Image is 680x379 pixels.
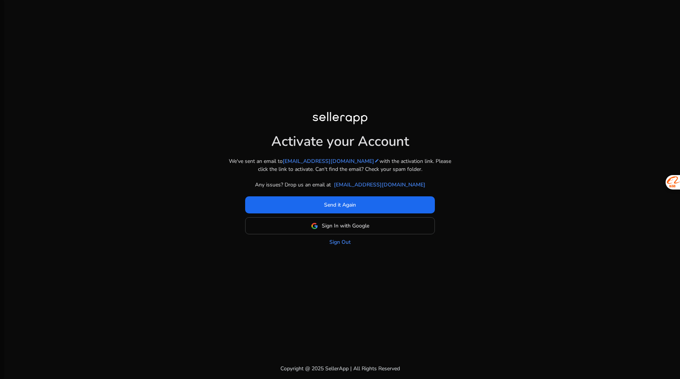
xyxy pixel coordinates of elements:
button: Sign In with Google [245,217,435,234]
span: Send it Again [324,201,356,209]
a: [EMAIL_ADDRESS][DOMAIN_NAME] [283,157,379,165]
a: [EMAIL_ADDRESS][DOMAIN_NAME] [334,181,425,189]
img: google-logo.svg [311,223,318,229]
span: Sign In with Google [322,222,369,230]
h1: Activate your Account [271,127,409,150]
a: Sign Out [329,238,351,246]
button: Send it Again [245,196,435,213]
p: We've sent an email to with the activation link. Please click the link to activate. Can't find th... [226,157,454,173]
p: Any issues? Drop us an email at [255,181,331,189]
mat-icon: edit [374,158,379,163]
